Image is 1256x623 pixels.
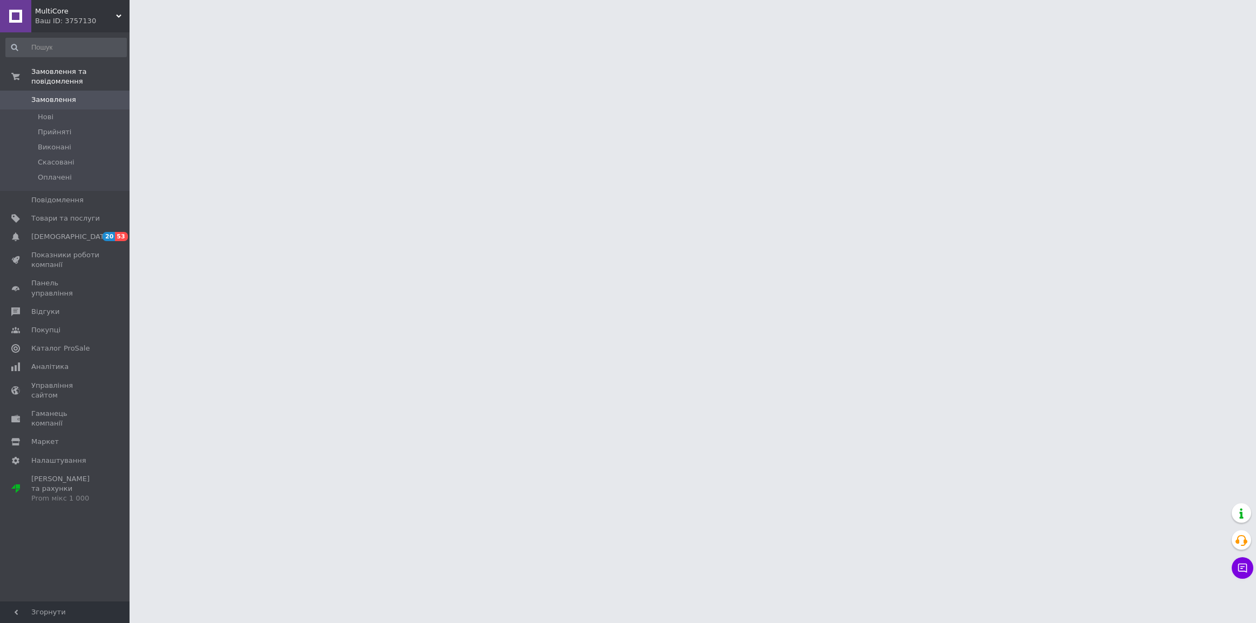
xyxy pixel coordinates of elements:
span: Замовлення [31,95,76,105]
span: Гаманець компанії [31,409,100,428]
span: Аналітика [31,362,69,372]
span: Товари та послуги [31,214,100,223]
div: Ваш ID: 3757130 [35,16,130,26]
span: Маркет [31,437,59,447]
span: Панель управління [31,278,100,298]
span: 53 [115,232,127,241]
div: Prom мікс 1 000 [31,494,100,503]
span: Відгуки [31,307,59,317]
span: Оплачені [38,173,72,182]
span: Виконані [38,142,71,152]
span: Каталог ProSale [31,344,90,353]
span: Прийняті [38,127,71,137]
span: Скасовані [38,158,74,167]
span: Замовлення та повідомлення [31,67,130,86]
span: Показники роботи компанії [31,250,100,270]
span: Нові [38,112,53,122]
button: Чат з покупцем [1232,557,1253,579]
span: Повідомлення [31,195,84,205]
span: Налаштування [31,456,86,465]
span: 20 [103,232,115,241]
span: [PERSON_NAME] та рахунки [31,474,100,504]
input: Пошук [5,38,127,57]
span: [DEMOGRAPHIC_DATA] [31,232,111,242]
span: Покупці [31,325,60,335]
span: Управління сайтом [31,381,100,400]
span: MultiCore [35,6,116,16]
